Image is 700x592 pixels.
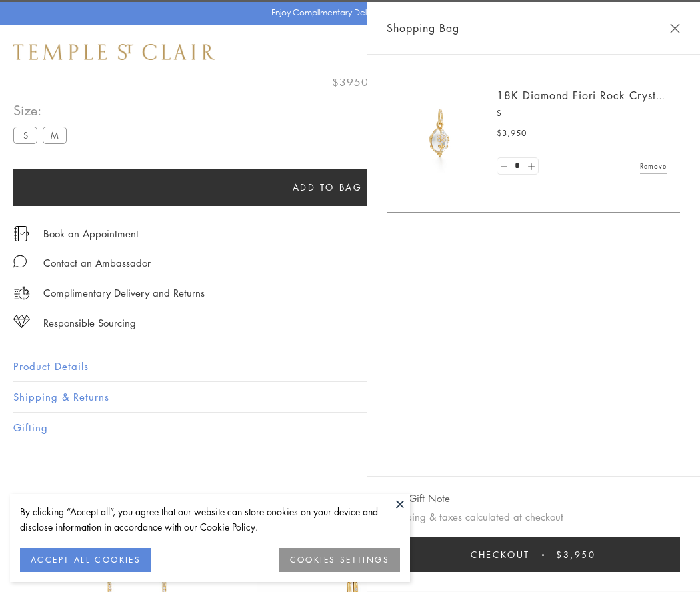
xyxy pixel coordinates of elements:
a: Book an Appointment [43,226,139,241]
button: ACCEPT ALL COOKIES [20,548,151,572]
p: Complimentary Delivery and Returns [43,285,205,301]
span: $3950 [332,73,369,91]
span: Checkout [471,547,530,562]
a: Set quantity to 0 [497,158,511,175]
img: icon_delivery.svg [13,285,30,301]
h3: You May Also Like [33,491,667,512]
button: Add Gift Note [387,490,450,507]
span: Shopping Bag [387,19,459,37]
img: P51889-E11FIORI [400,93,480,173]
a: Set quantity to 2 [524,158,537,175]
div: Responsible Sourcing [43,315,136,331]
img: MessageIcon-01_2.svg [13,255,27,268]
span: $3,950 [497,127,527,140]
img: Temple St. Clair [13,44,215,60]
button: Gifting [13,413,687,443]
div: By clicking “Accept all”, you agree that our website can store cookies on your device and disclos... [20,504,400,535]
img: icon_appointment.svg [13,226,29,241]
a: Remove [640,159,667,173]
span: Add to bag [293,180,363,195]
span: Size: [13,99,72,121]
div: Contact an Ambassador [43,255,151,271]
button: Product Details [13,351,687,381]
button: COOKIES SETTINGS [279,548,400,572]
button: Shipping & Returns [13,382,687,412]
label: S [13,127,37,143]
button: Add to bag [13,169,641,206]
p: Shipping & taxes calculated at checkout [387,509,680,525]
span: $3,950 [556,547,596,562]
label: M [43,127,67,143]
p: S [497,107,667,120]
button: Close Shopping Bag [670,23,680,33]
button: Checkout $3,950 [387,537,680,572]
img: icon_sourcing.svg [13,315,30,328]
p: Enjoy Complimentary Delivery & Returns [271,6,423,19]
